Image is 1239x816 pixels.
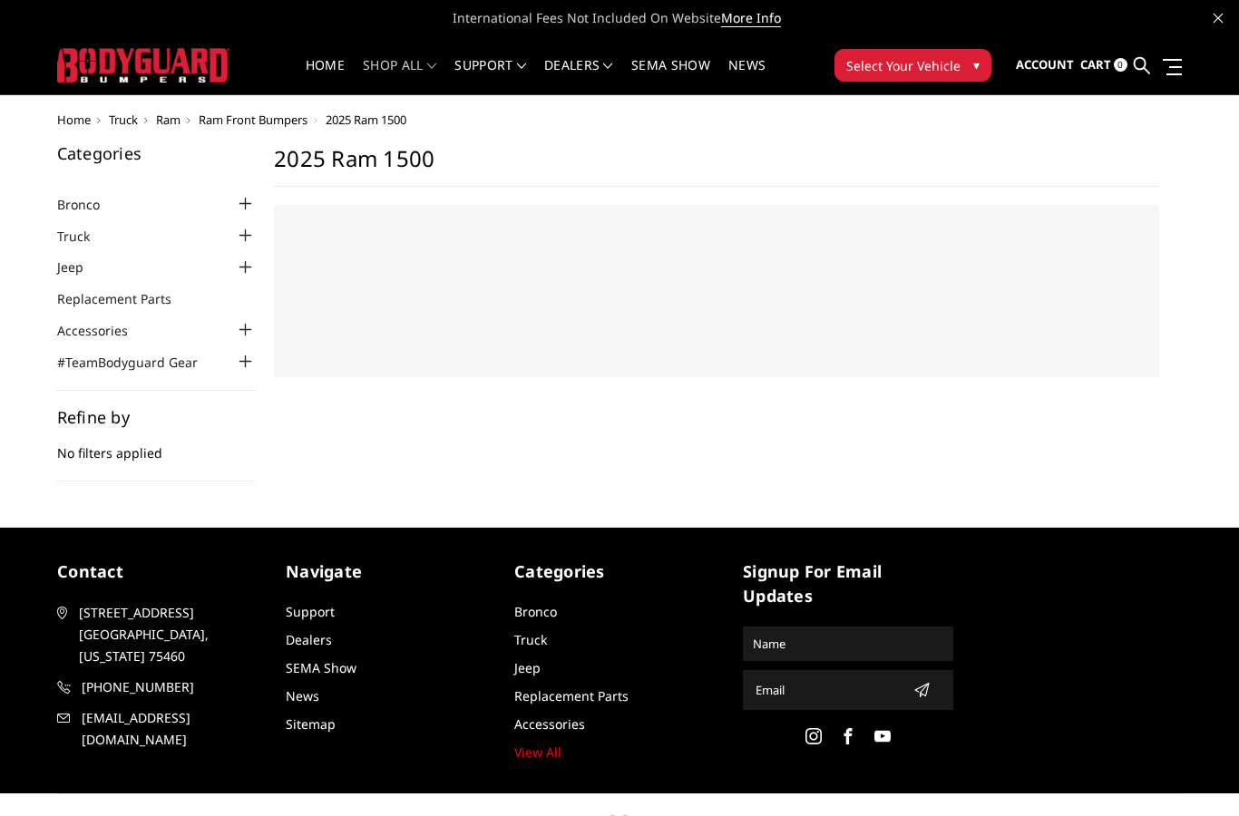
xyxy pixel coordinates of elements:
a: Support [286,603,335,620]
span: Cart [1080,56,1111,73]
a: Home [57,112,91,128]
span: [EMAIL_ADDRESS][DOMAIN_NAME] [82,707,267,751]
a: Dealers [544,59,613,94]
div: No filters applied [57,409,257,481]
a: Home [306,59,345,94]
a: Bronco [57,195,122,214]
a: Replacement Parts [514,687,629,704]
img: BODYGUARD BUMPERS [57,48,229,82]
span: Account [1016,56,1074,73]
h5: signup for email updates [743,559,953,608]
a: Truck [514,631,547,648]
a: Sitemap [286,715,336,733]
a: Jeep [57,257,106,277]
span: 2025 Ram 1500 [326,112,406,128]
a: Accessories [57,321,151,340]
a: Bronco [514,603,557,620]
span: ▾ [973,55,980,74]
a: Cart 0 [1080,41,1127,90]
a: Truck [57,227,112,246]
input: Name [746,629,951,658]
a: Replacement Parts [57,289,194,308]
span: [PHONE_NUMBER] [82,676,267,698]
a: View All [514,743,561,761]
a: Accessories [514,715,585,733]
a: Ram [156,112,180,128]
a: SEMA Show [631,59,710,94]
a: SEMA Show [286,659,356,676]
a: Dealers [286,631,332,648]
a: News [728,59,766,94]
a: #TeamBodyguard Gear [57,353,220,372]
span: [STREET_ADDRESS] [GEOGRAPHIC_DATA], [US_STATE] 75460 [79,602,264,667]
a: News [286,687,319,704]
a: More Info [721,9,781,27]
a: Support [454,59,526,94]
input: Email [748,675,906,704]
a: shop all [363,59,436,94]
a: Truck [109,112,138,128]
h5: Categories [514,559,725,584]
a: Jeep [514,659,541,676]
a: [PHONE_NUMBER] [57,676,268,698]
a: Ram Front Bumpers [199,112,307,128]
iframe: Form 0 [292,223,1141,359]
span: 0 [1114,58,1127,72]
h1: 2025 Ram 1500 [274,145,1159,187]
a: Account [1016,41,1074,90]
a: [EMAIL_ADDRESS][DOMAIN_NAME] [57,707,268,751]
h5: Categories [57,145,257,161]
button: Select Your Vehicle [834,49,991,82]
span: Select Your Vehicle [846,56,961,75]
h5: Navigate [286,559,496,584]
h5: Refine by [57,409,257,425]
h5: contact [57,559,268,584]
